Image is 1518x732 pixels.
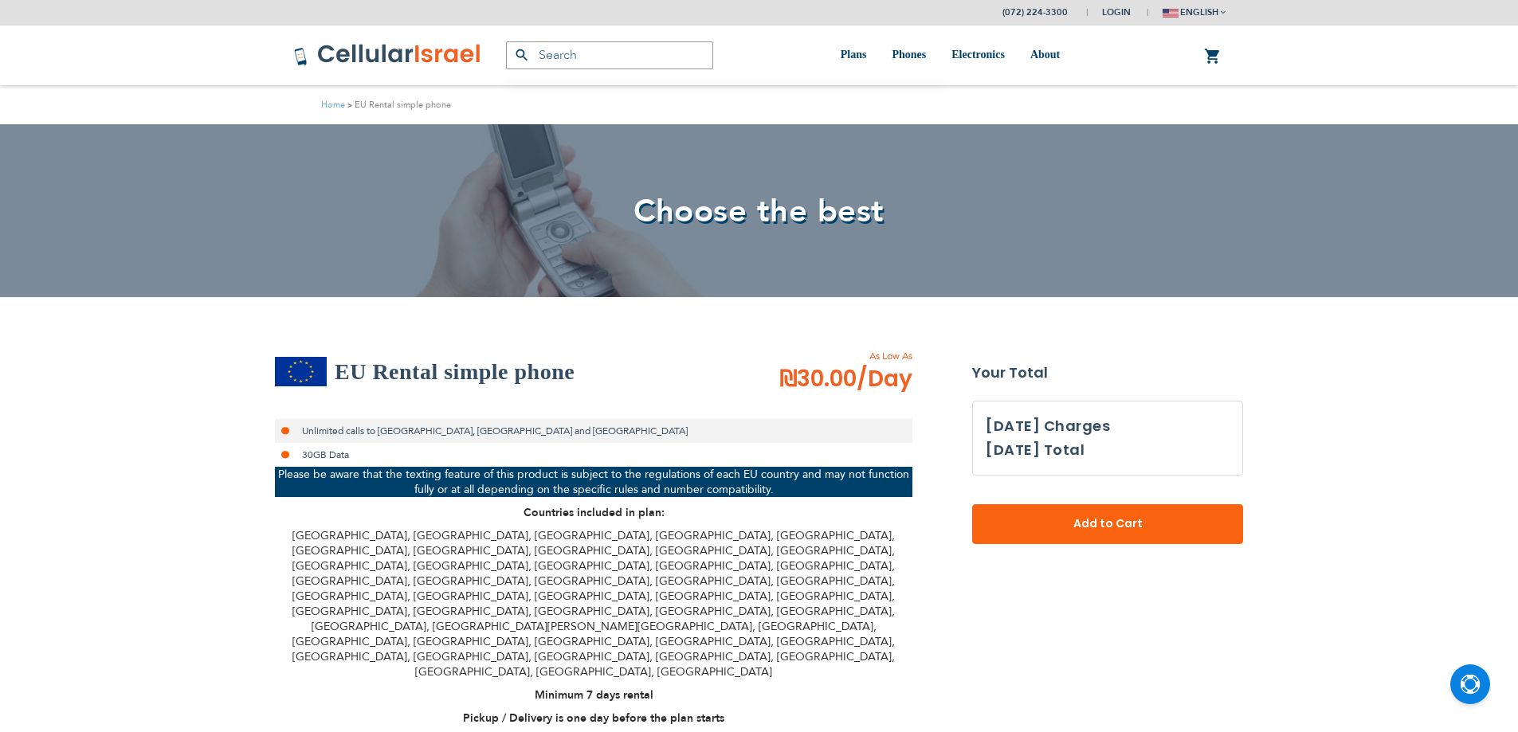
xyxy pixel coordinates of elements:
[535,687,653,703] strong: Minimum 7 days rental
[779,363,912,395] span: ₪30.00
[841,49,867,61] span: Plans
[335,356,575,388] h2: EU Rental simple phone
[321,99,345,111] a: Home
[1002,6,1068,18] a: (072) 224-3300
[986,414,1230,438] h3: [DATE] Charges
[892,25,926,85] a: Phones
[345,97,451,112] li: EU Rental simple phone
[841,25,867,85] a: Plans
[972,504,1243,544] button: Add to Cart
[275,443,912,467] li: 30GB Data
[857,363,912,395] span: /Day
[275,467,912,497] p: Please be aware that the texting feature of this product is subject to the regulations of each EU...
[1102,6,1131,18] span: Login
[951,49,1005,61] span: Electronics
[524,505,665,520] strong: Countries included in plan:
[506,41,713,69] input: Search
[275,357,327,386] img: EU Rental simple phone
[1163,1,1226,24] button: english
[1030,49,1060,61] span: About
[1163,9,1179,18] img: english
[1030,25,1060,85] a: About
[463,710,724,726] strong: Pickup / Delivery is one day before the plan starts
[633,190,885,233] span: Choose the best
[275,419,912,443] li: Unlimited calls to [GEOGRAPHIC_DATA], [GEOGRAPHIC_DATA] and [GEOGRAPHIC_DATA]
[892,49,926,61] span: Phones
[736,349,912,363] span: As Low As
[972,361,1243,385] strong: Your Total
[293,43,482,67] img: Cellular Israel Logo
[1025,515,1190,532] span: Add to Cart
[951,25,1005,85] a: Electronics
[275,528,912,679] p: [GEOGRAPHIC_DATA], [GEOGRAPHIC_DATA], [GEOGRAPHIC_DATA], [GEOGRAPHIC_DATA], [GEOGRAPHIC_DATA], [G...
[986,438,1085,462] h3: [DATE] Total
